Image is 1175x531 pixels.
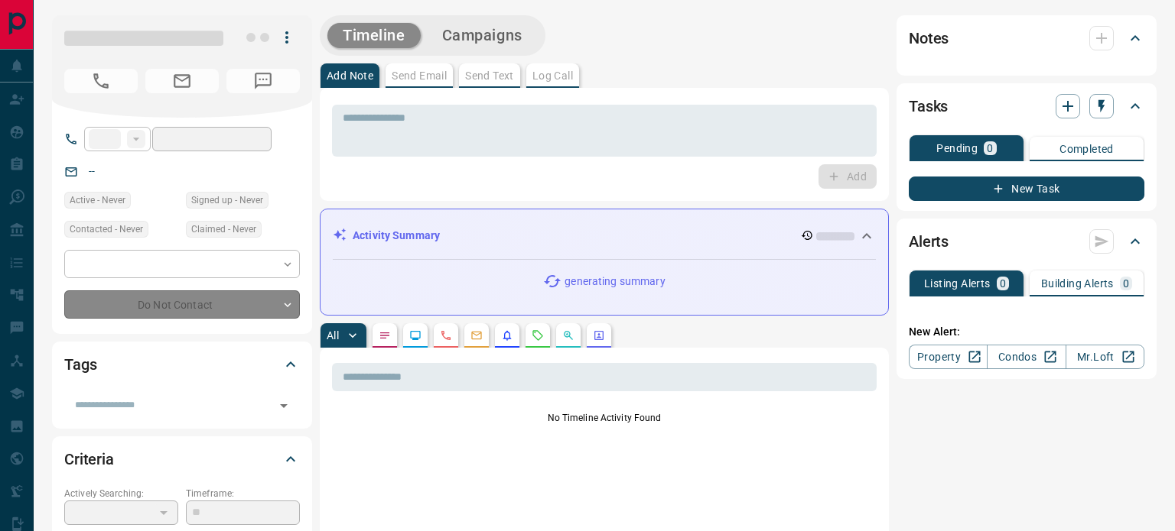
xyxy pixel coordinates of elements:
p: generating summary [565,274,665,290]
div: Tasks [909,88,1144,125]
p: Completed [1059,144,1114,154]
p: No Timeline Activity Found [332,411,877,425]
h2: Criteria [64,447,114,471]
span: No Number [64,69,138,93]
h2: Tags [64,352,96,377]
div: Criteria [64,441,300,478]
a: Property [909,345,988,369]
a: Condos [987,345,1066,369]
p: Listing Alerts [924,278,991,289]
svg: Opportunities [562,329,574,342]
button: Open [273,395,295,416]
p: Timeframe: [186,487,300,500]
div: Alerts [909,223,1144,260]
p: 0 [1000,278,1006,289]
p: Activity Summary [353,228,440,244]
h2: Alerts [909,229,949,254]
span: Contacted - Never [70,222,143,237]
p: Actively Searching: [64,487,178,500]
span: No Number [226,69,300,93]
svg: Listing Alerts [501,329,513,342]
svg: Agent Actions [593,329,605,342]
p: All [327,330,339,341]
p: Add Note [327,70,373,81]
span: Signed up - Never [191,193,263,208]
p: 0 [987,143,993,154]
div: Notes [909,20,1144,57]
h2: Tasks [909,94,948,118]
button: Timeline [327,23,421,48]
svg: Emails [470,329,483,342]
p: New Alert: [909,324,1144,340]
span: No Email [145,69,219,93]
button: Campaigns [427,23,538,48]
p: Pending [936,143,978,154]
span: Active - Never [70,193,125,208]
div: Tags [64,346,300,383]
p: Building Alerts [1041,278,1114,289]
svg: Calls [440,329,452,342]
svg: Notes [379,329,391,342]
span: Claimed - Never [191,222,256,237]
button: New Task [909,176,1144,201]
div: Do Not Contact [64,290,300,319]
a: Mr.Loft [1066,345,1144,369]
svg: Lead Browsing Activity [409,329,422,342]
div: Activity Summary [333,222,876,250]
a: -- [89,165,95,177]
svg: Requests [532,329,544,342]
p: 0 [1123,278,1129,289]
h2: Notes [909,26,949,50]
